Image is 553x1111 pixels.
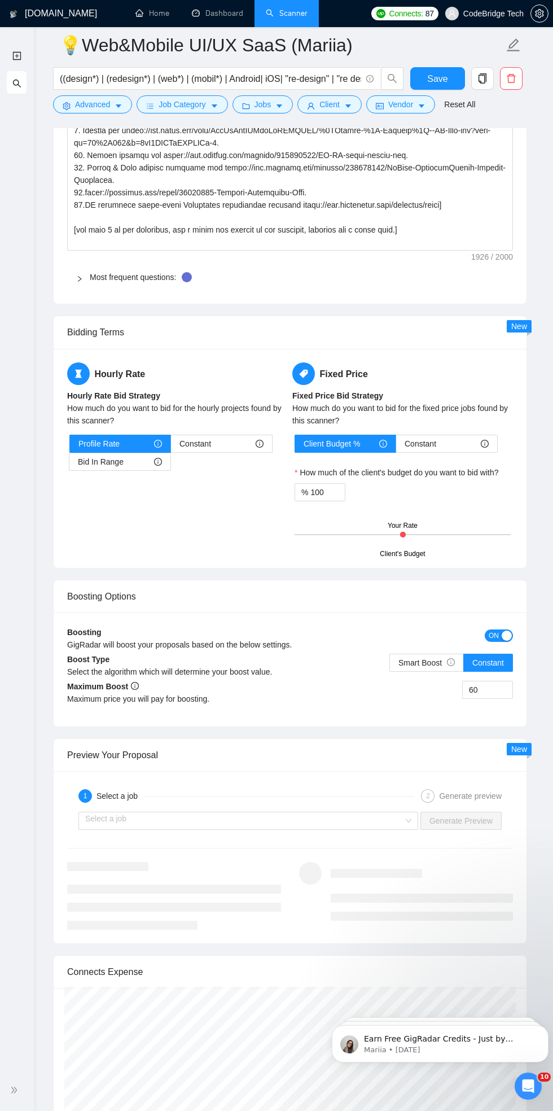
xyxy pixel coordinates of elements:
a: setting [530,9,548,18]
span: Constant [179,435,211,452]
input: How much of the client's budget do you want to bid with? [310,484,345,501]
span: info-circle [366,75,374,82]
input: Search Freelance Jobs... [60,72,361,86]
span: delete [501,73,522,84]
div: GigRadar will boost your proposals based on the below settings. [67,638,402,651]
button: folderJobscaret-down [232,95,293,113]
span: Vendor [388,98,413,111]
a: Most frequent questions: [90,273,176,282]
span: caret-down [344,102,352,110]
iframe: Intercom live chat [515,1073,542,1100]
span: My Scanners [12,77,72,87]
span: Connects: [389,7,423,20]
img: logo [10,5,17,23]
span: Constant [472,658,504,667]
div: Connects Expense [67,956,513,988]
span: tag [292,362,315,385]
span: caret-down [275,102,283,110]
div: Tooltip anchor [182,272,192,282]
span: Constant [405,435,436,452]
span: Client [319,98,340,111]
div: How much do you want to bid for the fixed price jobs found by this scanner? [292,402,513,427]
span: caret-down [418,102,425,110]
div: Select the algorithm which will determine your boost value. [67,666,290,678]
button: Save [410,67,465,90]
span: info-circle [154,440,162,448]
button: copy [471,67,494,90]
a: dashboardDashboard [192,8,243,18]
span: folder [242,102,250,110]
div: Maximum price you will pay for boosting. [67,693,290,705]
div: Preview Your Proposal [67,739,513,771]
div: Your Rate [388,520,418,531]
span: caret-down [115,102,122,110]
input: Scanner name... [59,31,504,59]
span: 2 [426,792,430,800]
span: ON [489,629,499,642]
span: Save [427,72,447,86]
div: Select a job [96,789,144,803]
span: search [381,73,403,84]
b: Hourly Rate Bid Strategy [67,391,160,400]
span: Profile Rate [78,435,120,452]
img: upwork-logo.png [376,9,385,18]
h5: Hourly Rate [67,362,288,385]
div: Client's Budget [380,549,425,559]
span: idcard [376,102,384,110]
span: info-circle [447,658,455,666]
b: Boosting [67,628,102,637]
span: user [448,10,456,18]
div: Bidding Terms [67,316,513,348]
span: user [307,102,315,110]
span: bars [146,102,154,110]
span: Bid In Range [78,453,124,470]
span: setting [531,9,548,18]
button: userClientcaret-down [297,95,362,113]
span: right [76,275,83,282]
button: barsJob Categorycaret-down [137,95,227,113]
span: edit [506,38,521,53]
a: searchScanner [266,8,308,18]
span: setting [63,102,71,110]
b: Fixed Price Bid Strategy [292,391,383,400]
button: Generate Preview [420,812,502,830]
span: Job Category [159,98,205,111]
a: homeHome [135,8,169,18]
span: Client Budget % [304,435,360,452]
div: Generate preview [439,789,502,803]
span: 87 [425,7,434,20]
span: Advanced [75,98,110,111]
span: copy [472,73,493,84]
button: idcardVendorcaret-down [366,95,435,113]
div: Most frequent questions: [67,264,513,290]
b: Boost Type [67,655,109,664]
a: Reset All [444,98,475,111]
span: info-circle [131,682,139,690]
span: info-circle [256,440,264,448]
li: New Scanner [7,44,27,67]
span: caret-down [210,102,218,110]
span: 1 [84,792,87,800]
div: How much do you want to bid for the hourly projects found by this scanner? [67,402,288,427]
span: New [511,745,527,754]
span: info-circle [379,440,387,448]
button: search [381,67,403,90]
span: New [511,322,527,331]
button: delete [500,67,523,90]
span: info-circle [154,458,162,466]
span: search [12,72,21,94]
span: 10 [538,1073,551,1082]
span: info-circle [481,440,489,448]
div: Boosting Options [67,580,513,613]
h5: Fixed Price [292,362,513,385]
span: double-right [10,1084,21,1096]
span: Smart Boost [398,658,455,667]
button: settingAdvancedcaret-down [53,95,132,113]
label: How much of the client's budget do you want to bid with? [295,466,499,479]
button: setting [530,5,548,23]
iframe: Intercom notifications message [327,1001,553,1081]
b: Maximum Boost [67,682,139,691]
